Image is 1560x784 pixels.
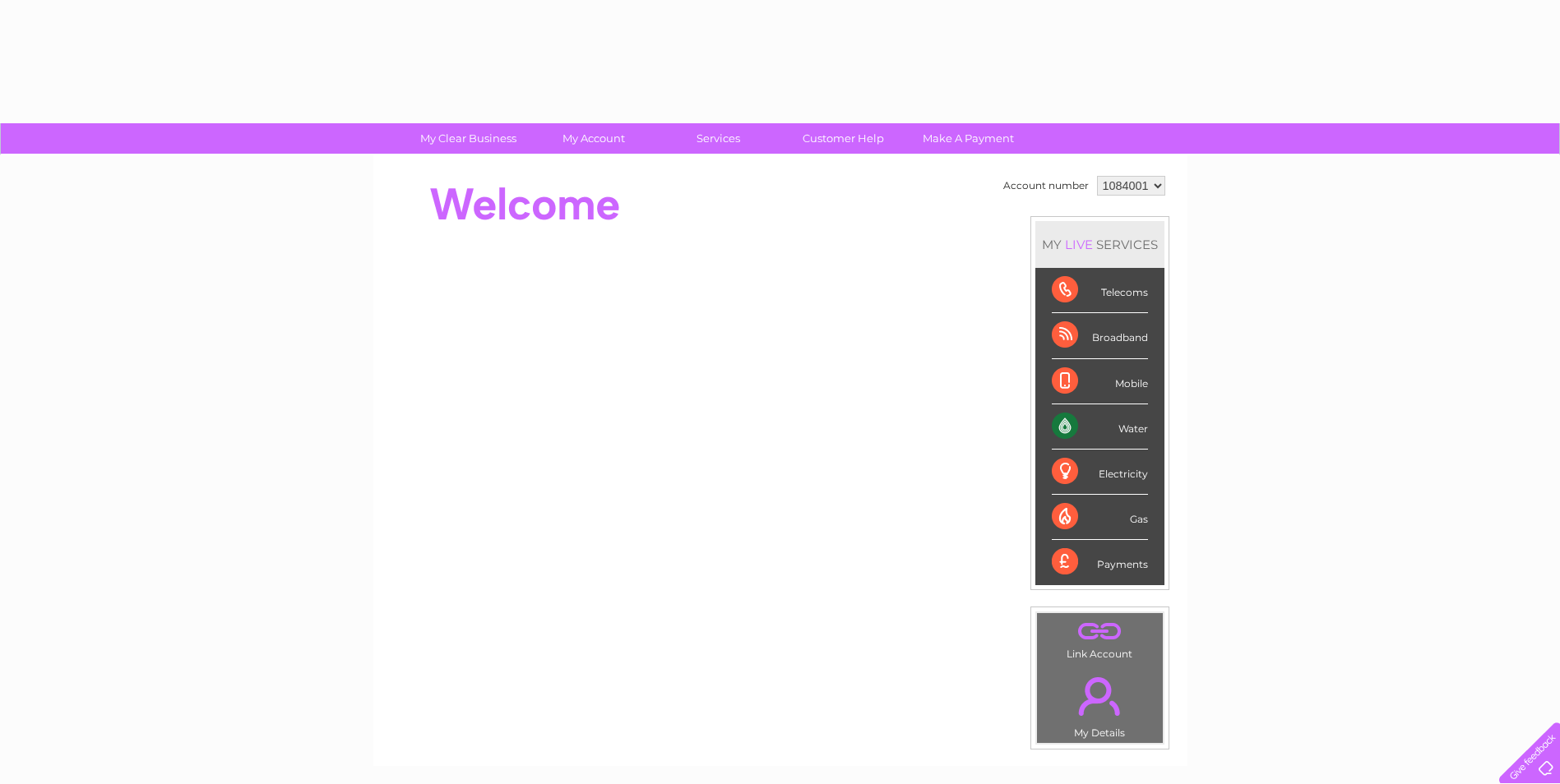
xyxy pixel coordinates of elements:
td: Link Account [1036,612,1164,664]
a: . [1041,667,1159,725]
div: Water [1052,404,1148,450]
div: Gas [1052,495,1148,540]
a: Customer Help [775,123,911,154]
a: My Clear Business [400,123,536,154]
div: Electricity [1052,450,1148,495]
div: Mobile [1052,359,1148,404]
td: My Details [1036,663,1164,744]
td: Account number [999,172,1093,200]
a: My Account [525,123,661,154]
div: Telecoms [1052,268,1148,313]
div: Broadband [1052,313,1148,358]
div: LIVE [1062,237,1096,252]
div: Payments [1052,540,1148,584]
a: . [1041,617,1159,646]
a: Make A Payment [900,123,1036,154]
div: MY SERVICES [1035,221,1164,268]
a: Services [650,123,786,154]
